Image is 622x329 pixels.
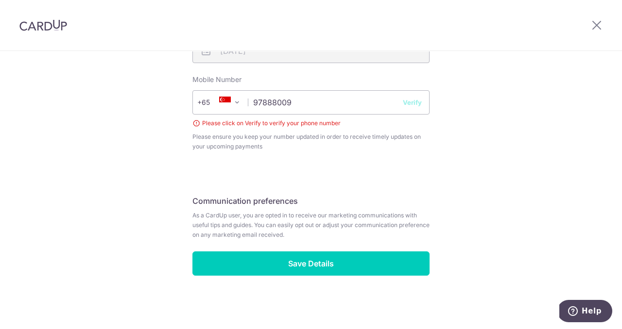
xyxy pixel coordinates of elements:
iframe: Opens a widget where you can find more information [559,300,612,324]
h5: Communication preferences [192,195,430,207]
span: +65 [200,97,224,108]
img: CardUp [19,19,67,31]
span: Please ensure you keep your number updated in order to receive timely updates on your upcoming pa... [192,132,430,151]
span: As a CardUp user, you are opted in to receive our marketing communications with useful tips and g... [192,211,430,240]
label: Mobile Number [192,75,242,84]
span: +65 [197,97,224,108]
input: Save Details [192,251,430,276]
button: Verify [403,98,422,107]
div: Please click on Verify to verify your phone number [192,118,430,128]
